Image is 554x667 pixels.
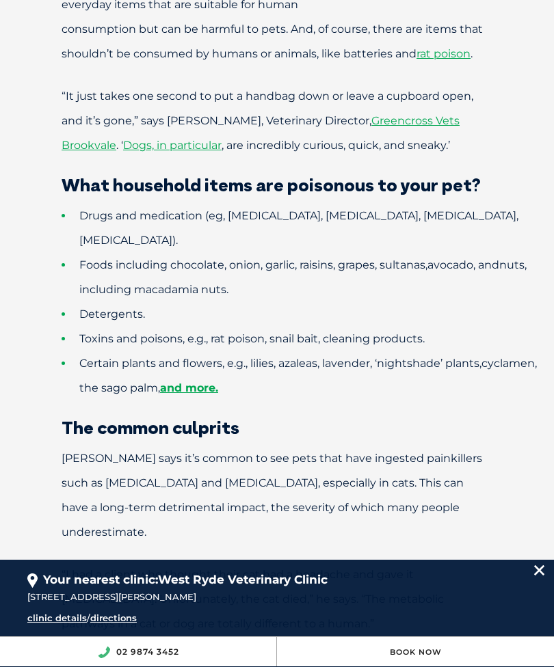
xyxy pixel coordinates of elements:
[90,612,137,623] a: directions
[98,646,110,658] img: location_phone.svg
[62,452,482,539] span: [PERSON_NAME] says it’s common to see pets that have ingested painkillers such as [MEDICAL_DATA] ...
[79,332,425,345] span: Toxins and poisons, e.g., rat poison, snail bait, cleaning products.
[27,590,527,605] div: [STREET_ADDRESS][PERSON_NAME]
[27,573,38,588] img: location_pin.svg
[471,47,473,60] span: .
[79,357,482,370] span: Certain plants and flowers, e.g., lilies, azaleas, lavender, ‘nightshade’ plants,
[158,573,328,586] span: West Ryde Veterinary Clinic
[116,646,179,657] a: 02 9874 3452
[79,308,145,321] span: Detergents.
[79,258,427,271] span: Foods including chocolate, onion, garlic, raisins, grapes, sultanas,
[390,647,442,657] a: Book Now
[27,560,527,589] div: Your nearest clinic:
[123,139,222,152] a: Dogs, in particular
[62,90,473,127] span: “It just takes one second to put a handbag down or leave a cupboard open, and it’s gone,” says [P...
[160,381,218,394] a: and more.
[534,565,544,575] img: location_close.svg
[427,258,499,271] span: avocado, and
[27,611,327,626] div: /
[417,47,471,60] a: rat poison
[14,419,540,437] h2: The common culprits
[222,139,450,152] span: , are incredibly curious, quick, and sneaky.’
[27,612,87,623] a: clinic details
[116,139,123,152] span: . ‘
[79,209,518,247] span: Drugs and medication (eg, [MEDICAL_DATA], [MEDICAL_DATA], [MEDICAL_DATA], [MEDICAL_DATA]).
[14,176,540,194] h2: What household items are poisonous to your pet?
